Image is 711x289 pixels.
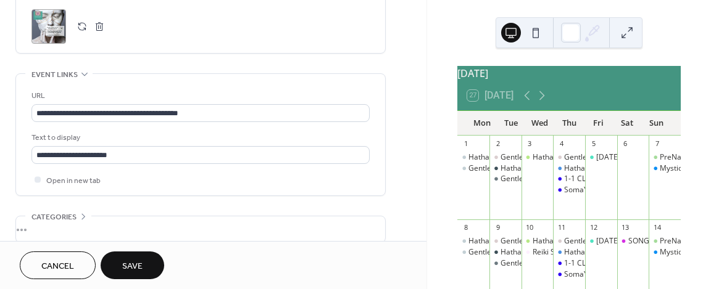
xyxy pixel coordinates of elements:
[522,236,554,246] div: Hatha Yoga with Pam
[489,236,522,246] div: Gentle Yoga & Meditation with Diane
[585,236,617,246] div: Friday Vibes Yoga with Kimberley
[101,251,164,279] button: Save
[31,89,367,102] div: URL
[468,236,584,246] div: Hatha Yoga with [PERSON_NAME]
[31,9,66,44] div: ;
[31,211,77,224] span: Categories
[489,247,522,258] div: Hatha Yoga with Melanie
[501,174,618,184] div: Gentle Yoga with [PERSON_NAME]
[489,174,522,184] div: Gentle Yoga with Maria
[31,68,78,81] span: Event links
[457,236,489,246] div: Hatha Yoga with Melanie
[553,174,585,184] div: 1-1 CLINICAL SOMATIC MOVEMENT session
[533,247,571,258] div: Reiki Share
[493,139,502,149] div: 2
[457,66,681,81] div: [DATE]
[553,163,585,174] div: Hatha Yoga with Melanie
[501,247,617,258] div: Hatha Yoga with [PERSON_NAME]
[457,163,489,174] div: Gentle Stretch & De-stress with Melanie
[557,223,566,232] div: 11
[16,216,385,242] div: •••
[468,163,636,174] div: Gentle Stretch & De-stress with [PERSON_NAME]
[46,174,101,187] span: Open in new tab
[553,185,585,195] div: SomaYoga with Kristin
[553,152,585,163] div: Gentle Yoga & Meditation with Diane
[557,139,566,149] div: 4
[652,139,662,149] div: 7
[457,247,489,258] div: Gentle Stretch & De-stress with Melanie
[501,236,665,246] div: Gentle Yoga & Meditation with [PERSON_NAME]
[522,152,554,163] div: Hatha Yoga with Pam
[20,251,96,279] button: Cancel
[122,260,143,273] span: Save
[613,111,642,136] div: Sat
[501,152,665,163] div: Gentle Yoga & Meditation with [PERSON_NAME]
[496,111,525,136] div: Tue
[621,223,630,232] div: 13
[457,152,489,163] div: Hatha Yoga with Melanie
[617,236,649,246] div: SONG OF THE SOUL
[649,152,681,163] div: PreNatal Yoga (Mama Bear Wellness)
[467,111,496,136] div: Mon
[493,223,502,232] div: 9
[649,163,681,174] div: Mystic Flow Yoga with Jenny
[585,152,617,163] div: Friday Vibes Yoga with Kimberley
[589,223,598,232] div: 12
[652,223,662,232] div: 14
[525,223,534,232] div: 10
[621,139,630,149] div: 6
[41,260,74,273] span: Cancel
[501,163,617,174] div: Hatha Yoga with [PERSON_NAME]
[553,269,585,280] div: SomaYoga with Kristin
[553,247,585,258] div: Hatha Yoga with Melanie
[642,111,671,136] div: Sun
[461,223,470,232] div: 8
[564,163,680,174] div: Hatha Yoga with [PERSON_NAME]
[522,247,554,258] div: Reiki Share
[489,163,522,174] div: Hatha Yoga with Melanie
[533,236,649,246] div: Hatha Yoga with [PERSON_NAME]
[555,111,584,136] div: Thu
[649,247,681,258] div: Mystic Flow Yoga with Jenny
[461,139,470,149] div: 1
[525,111,554,136] div: Wed
[489,258,522,269] div: Gentle Yoga with Maria
[584,111,613,136] div: Fri
[468,247,636,258] div: Gentle Stretch & De-stress with [PERSON_NAME]
[489,152,522,163] div: Gentle Yoga & Meditation with Diane
[468,152,584,163] div: Hatha Yoga with [PERSON_NAME]
[628,236,697,246] div: SONG OF THE SOUL
[553,236,585,246] div: Gentle Yoga & Meditation with Diane
[31,131,367,144] div: Text to display
[501,258,618,269] div: Gentle Yoga with [PERSON_NAME]
[525,139,534,149] div: 3
[553,258,585,269] div: 1-1 CLINICAL SOMATIC MOVEMENT session
[564,269,677,280] div: SomaYoga with [PERSON_NAME]
[564,247,680,258] div: Hatha Yoga with [PERSON_NAME]
[564,185,677,195] div: SomaYoga with [PERSON_NAME]
[589,139,598,149] div: 5
[533,152,649,163] div: Hatha Yoga with [PERSON_NAME]
[649,236,681,246] div: PreNatal Yoga (Mama Bear Wellness)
